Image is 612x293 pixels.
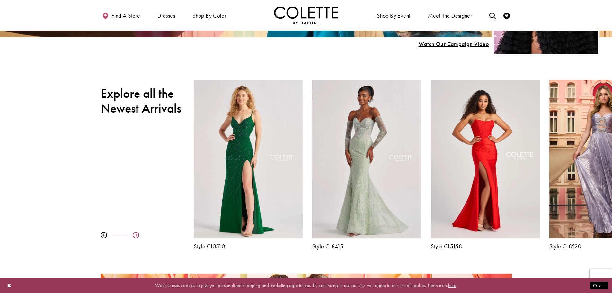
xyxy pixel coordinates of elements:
[431,80,540,238] a: Visit Colette by Daphne Style No. CL5158 Page
[191,6,228,24] span: Shop by color
[274,6,338,24] img: Colette by Daphne
[488,6,497,24] a: Toggle search
[194,243,303,250] a: Style CL8510
[426,75,545,254] div: Colette by Daphne Style No. CL5158
[156,6,177,24] span: Dresses
[375,6,412,24] span: Shop By Event
[101,6,142,24] a: Find a store
[428,13,472,19] span: Meet the designer
[312,80,421,238] a: Visit Colette by Daphne Style No. CL8415 Page
[377,13,410,19] span: Shop By Event
[101,86,184,116] h2: Explore all the Newest Arrivals
[46,281,566,290] p: Website uses cookies to give you personalized shopping and marketing experiences. By continuing t...
[590,281,608,289] button: Submit Dialog
[4,280,15,291] button: Close Dialog
[194,80,303,238] a: Visit Colette by Daphne Style No. CL8510 Page
[426,6,474,24] a: Meet the designer
[431,243,540,250] a: Style CL5158
[307,75,426,254] div: Colette by Daphne Style No. CL8415
[111,13,140,19] span: Find a store
[189,75,307,254] div: Colette by Daphne Style No. CL8510
[448,282,456,288] a: here
[192,13,226,19] span: Shop by color
[312,243,421,250] a: Style CL8415
[157,13,175,19] span: Dresses
[274,6,338,24] a: Visit Home Page
[418,41,489,47] span: Play Slide #15 Video
[502,6,511,24] a: Check Wishlist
